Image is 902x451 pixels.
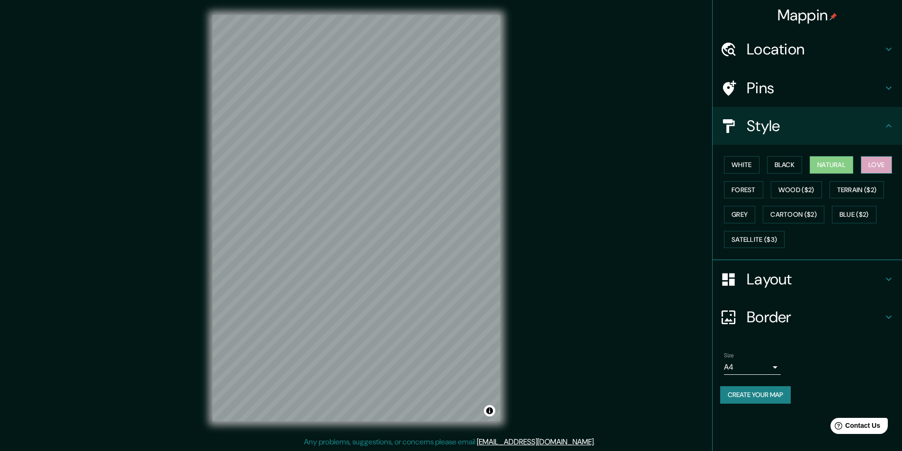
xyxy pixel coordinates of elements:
[724,352,734,360] label: Size
[818,414,892,441] iframe: Help widget launcher
[720,386,791,404] button: Create your map
[713,260,902,298] div: Layout
[747,116,883,135] h4: Style
[484,405,495,416] button: Toggle attribution
[724,156,759,174] button: White
[724,206,755,223] button: Grey
[597,436,598,448] div: .
[747,308,883,327] h4: Border
[713,107,902,145] div: Style
[861,156,892,174] button: Love
[830,13,837,20] img: pin-icon.png
[713,69,902,107] div: Pins
[724,181,763,199] button: Forest
[767,156,803,174] button: Black
[771,181,822,199] button: Wood ($2)
[747,79,883,97] h4: Pins
[747,270,883,289] h4: Layout
[777,6,838,25] h4: Mappin
[213,15,500,421] canvas: Map
[830,181,884,199] button: Terrain ($2)
[724,360,781,375] div: A4
[713,30,902,68] div: Location
[832,206,876,223] button: Blue ($2)
[595,436,597,448] div: .
[713,298,902,336] div: Border
[304,436,595,448] p: Any problems, suggestions, or concerns please email .
[810,156,853,174] button: Natural
[724,231,785,248] button: Satellite ($3)
[477,437,594,447] a: [EMAIL_ADDRESS][DOMAIN_NAME]
[763,206,824,223] button: Cartoon ($2)
[747,40,883,59] h4: Location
